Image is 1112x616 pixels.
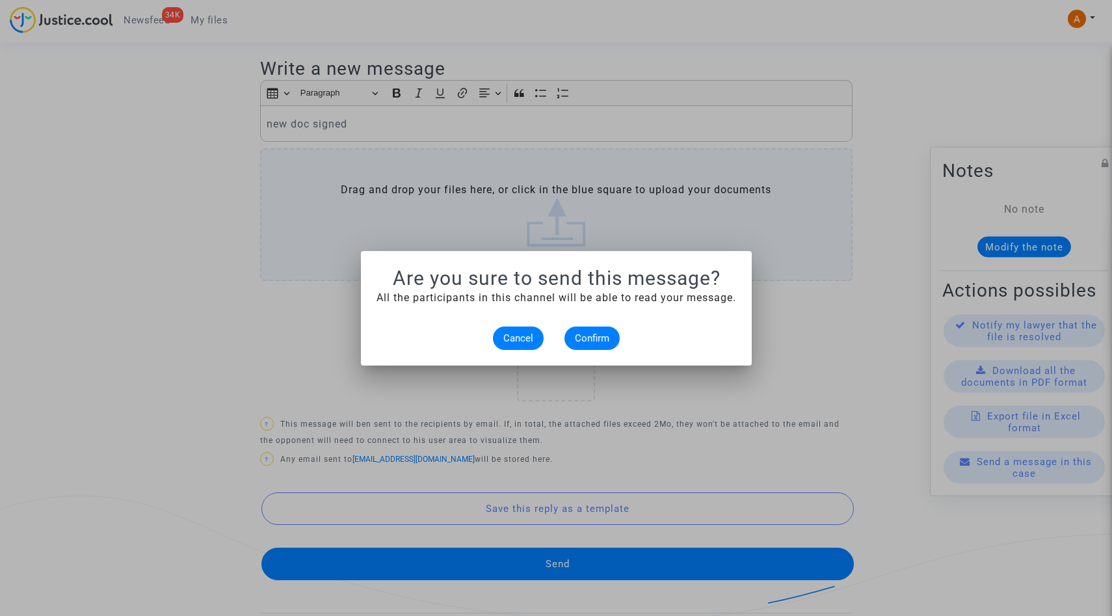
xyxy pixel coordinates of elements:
h1: Are you sure to send this message? [377,267,736,290]
span: Confirm [575,332,609,344]
button: Cancel [493,327,544,350]
button: Confirm [564,327,620,350]
span: Cancel [503,332,533,344]
span: All the participants in this channel will be able to read your message. [377,291,736,304]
